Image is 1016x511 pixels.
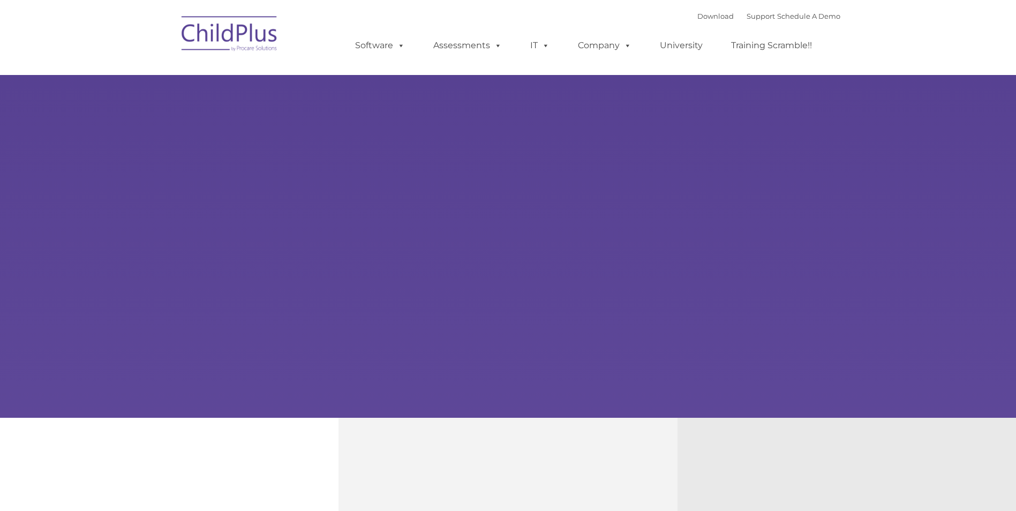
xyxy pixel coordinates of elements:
a: Schedule A Demo [777,12,840,20]
a: Download [697,12,734,20]
a: Company [567,35,642,56]
font: | [697,12,840,20]
img: ChildPlus by Procare Solutions [176,9,283,62]
a: Support [747,12,775,20]
a: Software [344,35,416,56]
a: Training Scramble!! [720,35,823,56]
a: Assessments [423,35,513,56]
a: IT [520,35,560,56]
a: University [649,35,713,56]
